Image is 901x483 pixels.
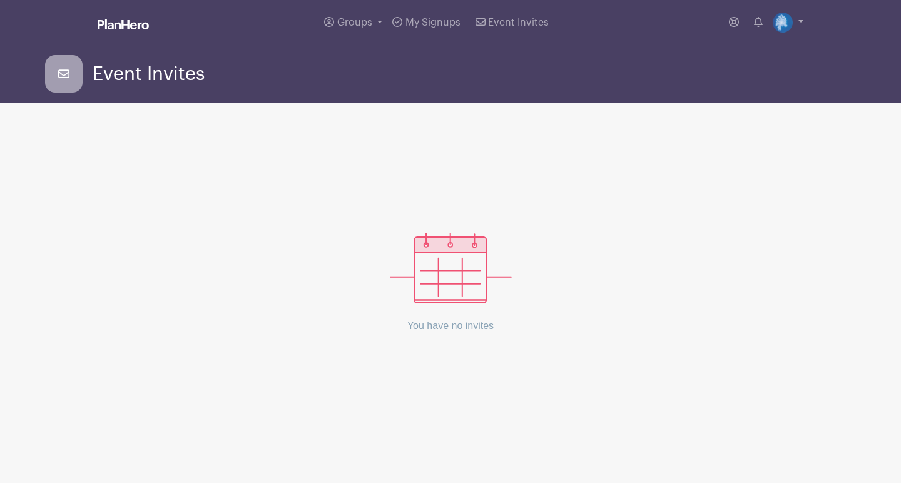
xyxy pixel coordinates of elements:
span: My Signups [405,18,461,28]
p: You have no invites [390,303,512,348]
span: Groups [337,18,372,28]
img: logo_white-6c42ec7e38ccf1d336a20a19083b03d10ae64f83f12c07503d8b9e83406b4c7d.svg [98,19,149,29]
img: events_empty-56550af544ae17c43cc50f3ebafa394433d06d5f1891c01edc4b5d1d59cfda54.svg [390,233,512,303]
span: Event Invites [93,64,205,84]
span: Event Invites [488,18,549,28]
img: Anonym%20Electrophotographie%20klein.jpg [773,13,793,33]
